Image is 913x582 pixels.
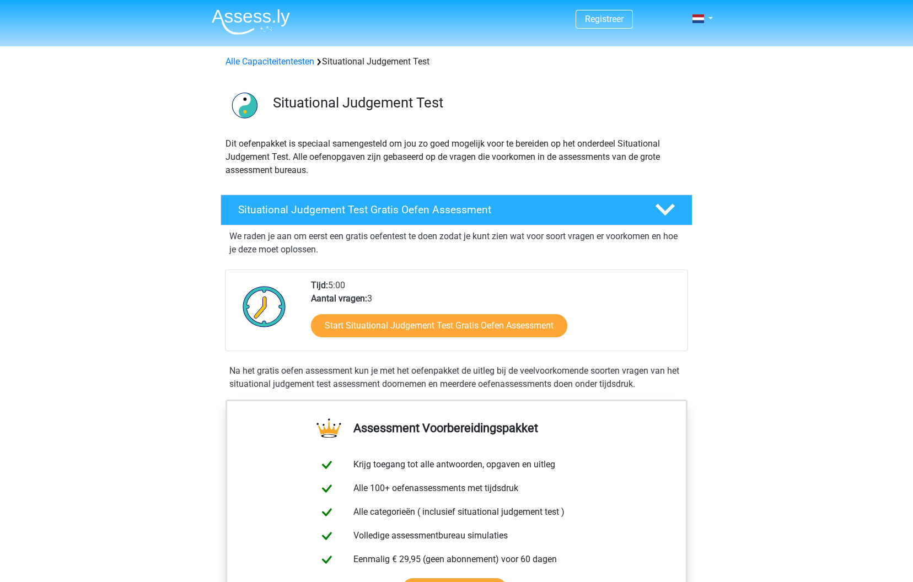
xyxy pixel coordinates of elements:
[225,137,688,177] p: Dit oefenpakket is speciaal samengesteld om jou zo goed mogelijk voor te bereiden op het onderdee...
[229,230,684,256] p: We raden je aan om eerst een gratis oefentest te doen zodat je kunt zien wat voor soort vragen er...
[216,195,697,225] a: Situational Judgement Test Gratis Oefen Assessment
[311,293,367,304] b: Aantal vragen:
[273,94,684,111] h3: Situational Judgement Test
[221,82,268,128] img: situational judgement test
[311,280,328,290] b: Tijd:
[585,14,624,24] a: Registreer
[311,314,567,337] a: Start Situational Judgement Test Gratis Oefen Assessment
[221,55,692,68] div: Situational Judgement Test
[225,364,688,391] div: Na het gratis oefen assessment kun je met het oefenpakket de uitleg bij de veelvoorkomende soorte...
[303,279,687,351] div: 5:00 3
[238,203,637,216] h4: Situational Judgement Test Gratis Oefen Assessment
[237,279,292,334] img: Klok
[212,9,290,35] img: Assessly
[225,56,314,67] a: Alle Capaciteitentesten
